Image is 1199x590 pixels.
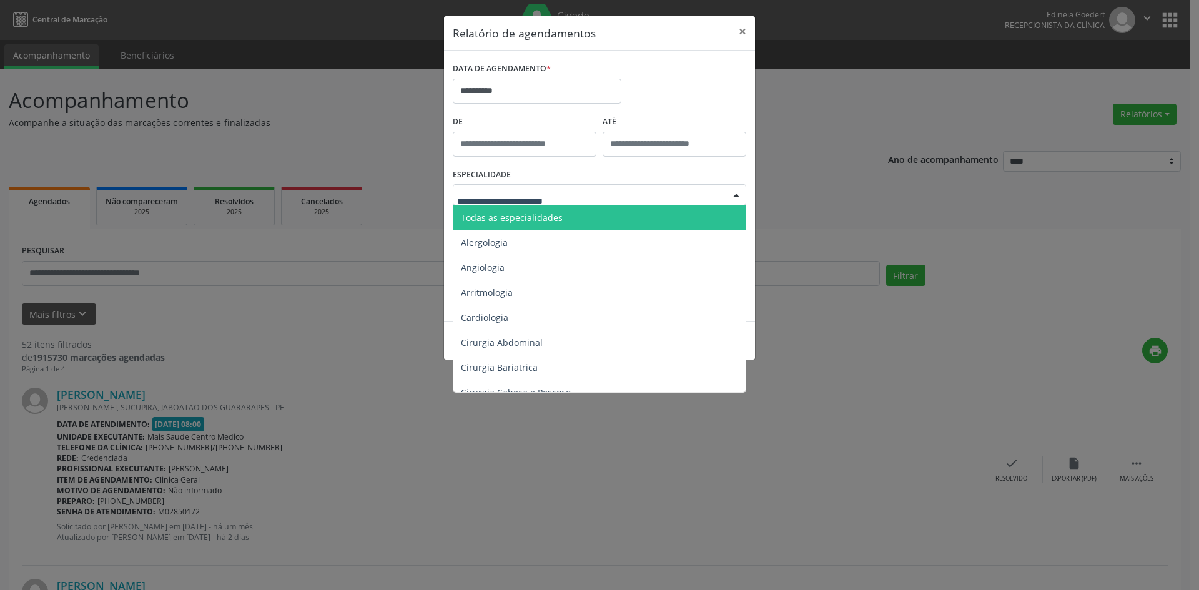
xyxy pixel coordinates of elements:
[453,165,511,185] label: ESPECIALIDADE
[730,16,755,47] button: Close
[603,112,746,132] label: ATÉ
[461,361,538,373] span: Cirurgia Bariatrica
[461,337,543,348] span: Cirurgia Abdominal
[453,59,551,79] label: DATA DE AGENDAMENTO
[461,237,508,248] span: Alergologia
[461,212,563,224] span: Todas as especialidades
[461,262,505,273] span: Angiologia
[461,287,513,298] span: Arritmologia
[453,25,596,41] h5: Relatório de agendamentos
[453,112,596,132] label: De
[461,386,571,398] span: Cirurgia Cabeça e Pescoço
[461,312,508,323] span: Cardiologia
